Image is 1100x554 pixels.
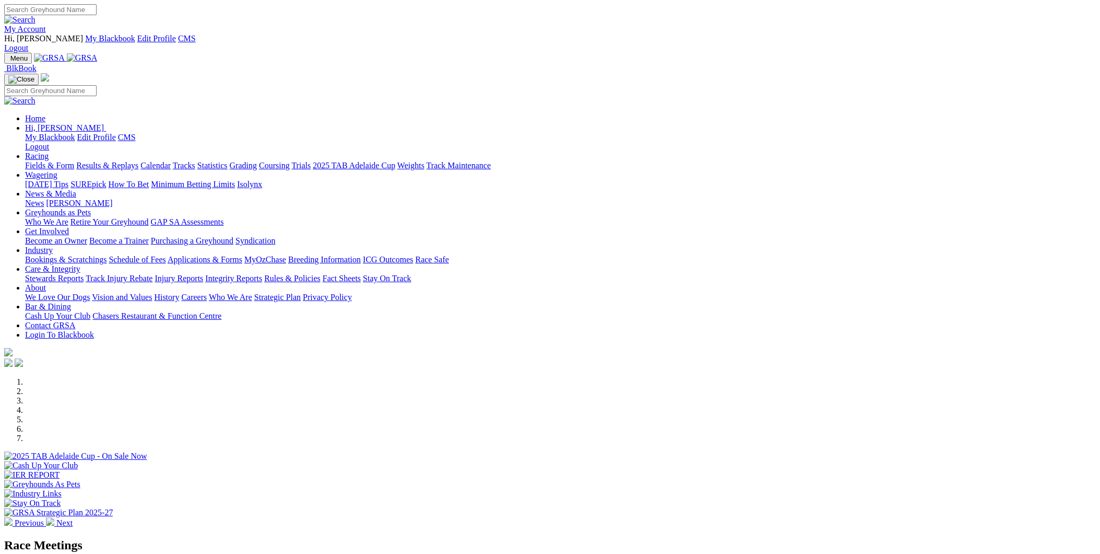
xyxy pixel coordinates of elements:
input: Search [4,4,97,15]
a: Syndication [235,236,275,245]
a: Track Maintenance [427,161,491,170]
a: Schedule of Fees [109,255,165,264]
a: Racing [25,152,49,160]
img: Cash Up Your Club [4,461,78,470]
a: ICG Outcomes [363,255,413,264]
a: Fact Sheets [323,274,361,283]
div: Care & Integrity [25,274,1096,283]
a: News [25,199,44,207]
a: Login To Blackbook [25,330,94,339]
a: Isolynx [237,180,262,189]
a: Calendar [140,161,171,170]
a: Home [25,114,45,123]
img: Close [8,75,34,84]
img: twitter.svg [15,359,23,367]
img: IER REPORT [4,470,60,480]
a: Bar & Dining [25,302,71,311]
a: Previous [4,518,46,527]
a: Injury Reports [155,274,203,283]
a: Who We Are [209,293,252,302]
img: chevron-right-pager-white.svg [46,517,54,526]
a: Weights [397,161,424,170]
a: Care & Integrity [25,264,80,273]
a: Strategic Plan [254,293,301,302]
a: Applications & Forms [168,255,242,264]
a: Stay On Track [363,274,411,283]
div: Greyhounds as Pets [25,217,1096,227]
a: My Blackbook [25,133,75,142]
div: Industry [25,255,1096,264]
img: logo-grsa-white.png [41,73,49,82]
a: CMS [178,34,196,43]
img: Industry Links [4,489,62,499]
a: GAP SA Assessments [151,217,224,226]
a: Statistics [197,161,228,170]
a: Grading [230,161,257,170]
a: [DATE] Tips [25,180,68,189]
a: MyOzChase [244,255,286,264]
a: Fields & Form [25,161,74,170]
a: SUREpick [70,180,106,189]
button: Toggle navigation [4,74,39,85]
a: Become a Trainer [89,236,149,245]
a: Become an Owner [25,236,87,245]
a: CMS [118,133,136,142]
a: Edit Profile [77,133,116,142]
img: Search [4,15,36,25]
a: Race Safe [415,255,448,264]
a: Rules & Policies [264,274,321,283]
h2: Race Meetings [4,538,1096,552]
a: Tracks [173,161,195,170]
span: Hi, [PERSON_NAME] [25,123,104,132]
a: Hi, [PERSON_NAME] [25,123,106,132]
a: Bookings & Scratchings [25,255,107,264]
span: Next [56,518,73,527]
span: Previous [15,518,44,527]
a: Logout [25,142,49,151]
a: Purchasing a Greyhound [151,236,233,245]
input: Search [4,85,97,96]
a: Next [46,518,73,527]
a: Retire Your Greyhound [70,217,149,226]
a: Greyhounds as Pets [25,208,91,217]
a: Careers [181,293,207,302]
a: Breeding Information [288,255,361,264]
img: Search [4,96,36,106]
a: How To Bet [109,180,149,189]
img: chevron-left-pager-white.svg [4,517,13,526]
a: Chasers Restaurant & Function Centre [92,311,221,320]
img: 2025 TAB Adelaide Cup - On Sale Now [4,452,147,461]
img: facebook.svg [4,359,13,367]
div: Bar & Dining [25,311,1096,321]
a: Vision and Values [92,293,152,302]
a: Cash Up Your Club [25,311,90,320]
img: Greyhounds As Pets [4,480,80,489]
div: About [25,293,1096,302]
span: Menu [10,54,28,62]
a: Integrity Reports [205,274,262,283]
a: Coursing [259,161,290,170]
a: About [25,283,46,292]
div: News & Media [25,199,1096,208]
div: Hi, [PERSON_NAME] [25,133,1096,152]
img: GRSA [34,53,65,63]
a: Trials [291,161,311,170]
img: GRSA Strategic Plan 2025-27 [4,508,113,517]
div: Wagering [25,180,1096,189]
div: Get Involved [25,236,1096,246]
a: Wagering [25,170,57,179]
span: Hi, [PERSON_NAME] [4,34,83,43]
a: Minimum Betting Limits [151,180,235,189]
button: Toggle navigation [4,53,32,64]
a: Stewards Reports [25,274,84,283]
a: We Love Our Dogs [25,293,90,302]
a: Get Involved [25,227,69,236]
a: Privacy Policy [303,293,352,302]
a: History [154,293,179,302]
a: Results & Replays [76,161,138,170]
div: My Account [4,34,1096,53]
a: 2025 TAB Adelaide Cup [313,161,395,170]
a: My Account [4,25,46,33]
img: Stay On Track [4,499,61,508]
a: Who We Are [25,217,68,226]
